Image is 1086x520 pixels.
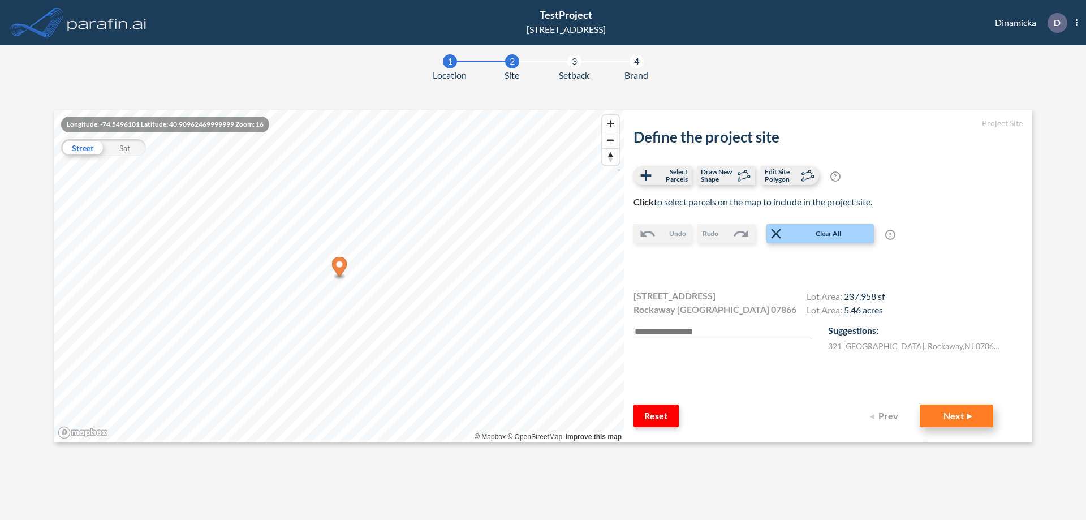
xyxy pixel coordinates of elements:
div: Map marker [332,257,347,280]
span: Site [505,68,519,82]
div: 3 [567,54,581,68]
a: Mapbox homepage [58,426,107,439]
span: ? [885,230,895,240]
p: D [1054,18,1061,28]
span: 237,958 sf [844,291,885,302]
span: to select parcels on the map to include in the project site. [633,196,872,207]
span: Reset bearing to north [602,149,619,165]
div: Street [61,139,104,156]
a: OpenStreetMap [507,433,562,441]
button: Reset [633,405,679,427]
h4: Lot Area: [807,304,885,318]
span: ? [830,171,841,182]
span: Rockaway [GEOGRAPHIC_DATA] 07866 [633,303,796,316]
h2: Define the project site [633,128,1023,146]
canvas: Map [54,110,624,442]
span: Brand [624,68,648,82]
button: Zoom in [602,115,619,132]
button: Reset bearing to north [602,148,619,165]
span: Redo [703,229,718,239]
p: Suggestions: [828,324,1023,337]
span: Undo [669,229,686,239]
button: Zoom out [602,132,619,148]
div: Sat [104,139,146,156]
div: 2 [505,54,519,68]
b: Click [633,196,654,207]
span: Draw New Shape [701,168,734,183]
div: [STREET_ADDRESS] [527,23,606,36]
img: logo [65,11,149,34]
div: Dinamicka [978,13,1078,33]
div: Longitude: -74.5496101 Latitude: 40.90962469999999 Zoom: 16 [61,117,269,132]
button: Next [920,405,993,427]
span: Location [433,68,467,82]
span: TestProject [540,8,592,21]
span: Select Parcels [654,168,688,183]
a: Mapbox [475,433,506,441]
div: 4 [630,54,644,68]
span: Setback [559,68,589,82]
span: Edit Site Polygon [765,168,798,183]
label: 321 [GEOGRAPHIC_DATA] , Rockaway , NJ 07866 , US [828,340,1003,352]
button: Clear All [766,224,874,243]
span: [STREET_ADDRESS] [633,289,716,303]
button: Undo [633,224,692,243]
button: Prev [863,405,908,427]
span: 5.46 acres [844,304,883,315]
a: Improve this map [566,433,622,441]
span: Clear All [785,229,873,239]
button: Redo [697,224,755,243]
h4: Lot Area: [807,291,885,304]
div: 1 [443,54,457,68]
h5: Project Site [633,119,1023,128]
